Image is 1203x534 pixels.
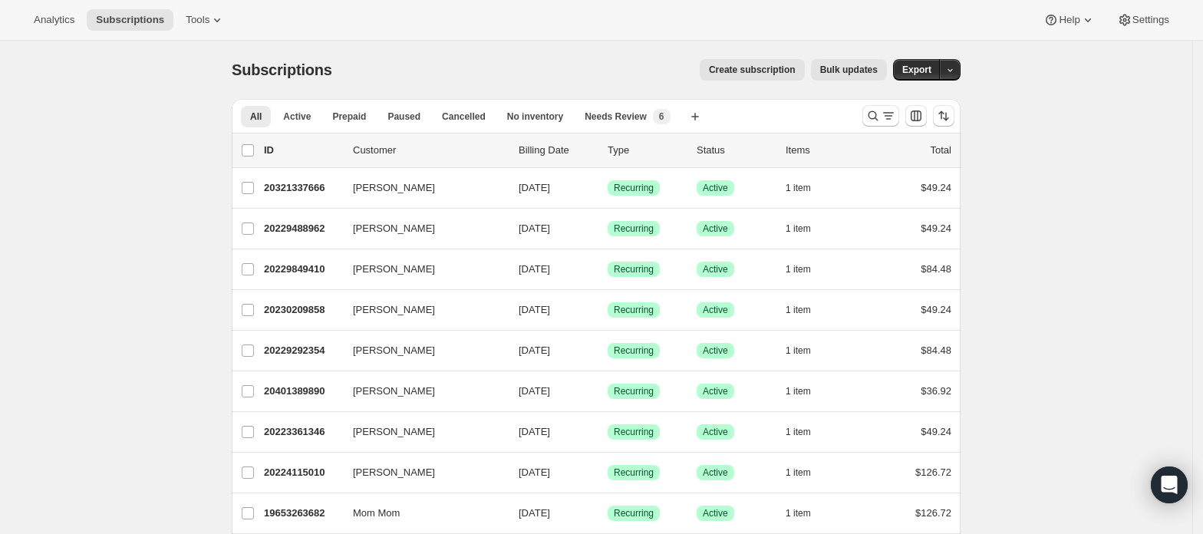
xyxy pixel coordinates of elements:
span: 1 item [786,426,811,438]
span: 1 item [786,344,811,357]
button: Tools [176,9,234,31]
span: [DATE] [519,304,550,315]
span: Active [703,182,728,194]
span: Cancelled [442,110,486,123]
span: [PERSON_NAME] [353,465,435,480]
p: Customer [353,143,506,158]
button: Subscriptions [87,9,173,31]
span: Create subscription [709,64,796,76]
span: $49.24 [921,426,951,437]
span: Active [703,263,728,275]
span: $126.72 [915,507,951,519]
div: 20224115010[PERSON_NAME][DATE]SuccessRecurringSuccessActive1 item$126.72 [264,462,951,483]
p: 20229488962 [264,221,341,236]
div: Open Intercom Messenger [1151,466,1188,503]
span: $49.24 [921,304,951,315]
span: Recurring [614,344,654,357]
button: 1 item [786,381,828,402]
span: Tools [186,14,209,26]
div: Items [786,143,862,158]
span: Active [703,222,728,235]
span: Recurring [614,507,654,519]
button: Mom Mom [344,501,497,526]
span: [PERSON_NAME] [353,221,435,236]
span: Active [703,304,728,316]
span: Recurring [614,426,654,438]
span: [PERSON_NAME] [353,302,435,318]
span: $84.48 [921,263,951,275]
span: [DATE] [519,263,550,275]
span: Help [1059,14,1079,26]
button: [PERSON_NAME] [344,460,497,485]
p: Status [697,143,773,158]
span: [PERSON_NAME] [353,180,435,196]
span: 1 item [786,222,811,235]
button: 1 item [786,421,828,443]
span: 1 item [786,304,811,316]
div: 19653263682Mom Mom[DATE]SuccessRecurringSuccessActive1 item$126.72 [264,503,951,524]
span: $49.24 [921,182,951,193]
div: 20229488962[PERSON_NAME][DATE]SuccessRecurringSuccessActive1 item$49.24 [264,218,951,239]
button: Search and filter results [862,105,899,127]
p: 20229292354 [264,343,341,358]
button: Create new view [683,106,707,127]
p: ID [264,143,341,158]
span: Active [703,344,728,357]
span: Recurring [614,385,654,397]
button: [PERSON_NAME] [344,379,497,404]
button: [PERSON_NAME] [344,338,497,363]
span: $36.92 [921,385,951,397]
div: 20229849410[PERSON_NAME][DATE]SuccessRecurringSuccessActive1 item$84.48 [264,259,951,280]
span: [DATE] [519,507,550,519]
div: Type [608,143,684,158]
span: Paused [387,110,420,123]
span: 1 item [786,182,811,194]
div: 20229292354[PERSON_NAME][DATE]SuccessRecurringSuccessActive1 item$84.48 [264,340,951,361]
span: Active [703,385,728,397]
button: Sort the results [933,105,954,127]
button: 1 item [786,299,828,321]
button: 1 item [786,462,828,483]
button: Bulk updates [811,59,887,81]
div: 20230209858[PERSON_NAME][DATE]SuccessRecurringSuccessActive1 item$49.24 [264,299,951,321]
button: Settings [1108,9,1178,31]
p: 20321337666 [264,180,341,196]
span: Mom Mom [353,506,400,521]
p: Billing Date [519,143,595,158]
span: [DATE] [519,426,550,437]
button: Create subscription [700,59,805,81]
button: 1 item [786,503,828,524]
span: Active [703,426,728,438]
span: Active [703,507,728,519]
span: [DATE] [519,466,550,478]
span: $49.24 [921,222,951,234]
button: Analytics [25,9,84,31]
button: [PERSON_NAME] [344,298,497,322]
span: Bulk updates [820,64,878,76]
span: Subscriptions [96,14,164,26]
span: [PERSON_NAME] [353,384,435,399]
span: Recurring [614,466,654,479]
p: 20224115010 [264,465,341,480]
span: $84.48 [921,344,951,356]
button: Export [893,59,941,81]
button: [PERSON_NAME] [344,176,497,200]
span: No inventory [507,110,563,123]
p: 20401389890 [264,384,341,399]
span: 1 item [786,385,811,397]
p: 20229849410 [264,262,341,277]
span: Export [902,64,931,76]
button: Customize table column order and visibility [905,105,927,127]
span: Settings [1132,14,1169,26]
span: Prepaid [332,110,366,123]
span: $126.72 [915,466,951,478]
button: [PERSON_NAME] [344,257,497,282]
span: Active [703,466,728,479]
p: Total [931,143,951,158]
button: Help [1034,9,1104,31]
p: 20230209858 [264,302,341,318]
span: [DATE] [519,182,550,193]
span: Recurring [614,304,654,316]
span: 1 item [786,263,811,275]
span: 6 [659,110,664,123]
